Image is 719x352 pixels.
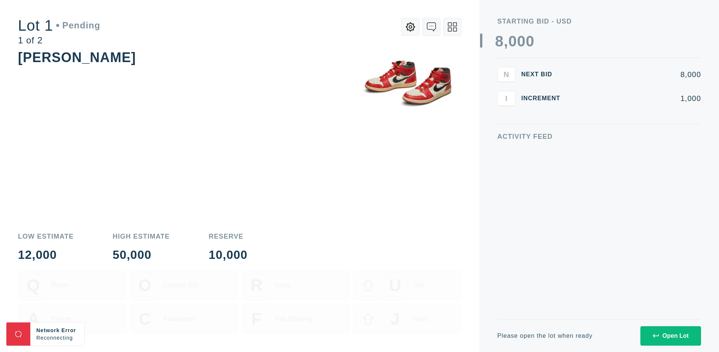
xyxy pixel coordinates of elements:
[572,95,701,102] div: 1,000
[572,71,701,78] div: 8,000
[517,34,526,49] div: 0
[113,249,170,261] div: 50,000
[504,70,509,79] span: N
[497,67,515,82] button: N
[640,326,701,346] button: Open Lot
[113,233,170,240] div: High Estimate
[36,327,78,334] div: Network Error
[495,34,504,49] div: 8
[497,18,701,25] div: Starting Bid - USD
[209,249,248,261] div: 10,000
[18,36,100,45] div: 1 of 2
[18,249,74,261] div: 12,000
[209,233,248,240] div: Reserve
[521,95,566,101] div: Increment
[526,34,534,49] div: 0
[18,233,74,240] div: Low Estimate
[504,34,508,183] div: ,
[508,34,517,49] div: 0
[497,133,701,140] div: Activity Feed
[18,18,100,33] div: Lot 1
[497,333,592,339] div: Please open the lot when ready
[653,333,689,339] div: Open Lot
[18,50,136,65] div: [PERSON_NAME]
[521,71,566,77] div: Next Bid
[505,94,507,102] span: I
[36,334,78,342] div: Reconnecting
[497,91,515,106] button: I
[56,21,100,30] div: Pending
